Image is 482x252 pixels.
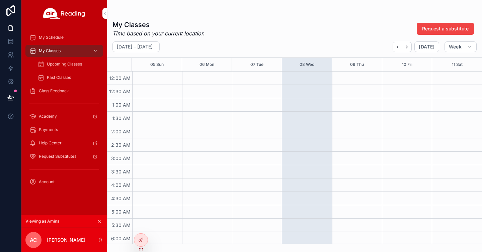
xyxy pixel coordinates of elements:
span: Request Substitutes [39,154,76,159]
button: Week [445,41,477,52]
img: App logo [43,8,85,19]
h1: My Classes [112,20,204,29]
span: 4:00 AM [109,182,132,188]
span: Past Classes [47,75,71,80]
a: Account [25,176,103,188]
span: 1:30 AM [110,115,132,121]
a: Past Classes [33,72,103,84]
h2: [DATE] – [DATE] [117,43,153,50]
span: Payments [39,127,58,132]
a: My Classes [25,45,103,57]
em: Time based on your current location [112,29,204,37]
a: Payments [25,124,103,136]
span: My Schedule [39,35,64,40]
span: My Classes [39,48,61,53]
span: AC [30,236,37,244]
span: 3:30 AM [109,169,132,174]
div: scrollable content [21,27,107,197]
span: 3:00 AM [109,155,132,161]
button: Next [402,42,412,52]
span: [DATE] [419,44,434,50]
button: 06 Mon [199,58,214,71]
button: 11 Sat [452,58,463,71]
a: Academy [25,110,103,122]
span: 12:30 AM [107,89,132,94]
button: 08 Wed [300,58,314,71]
span: Viewing as Amina [25,219,60,224]
a: Help Center [25,137,103,149]
span: Week [449,44,462,50]
span: 2:00 AM [109,129,132,134]
span: 6:00 AM [109,236,132,241]
button: Back [393,42,402,52]
button: 07 Tue [250,58,263,71]
span: Class Feedback [39,88,69,94]
button: 05 Sun [150,58,164,71]
span: 5:30 AM [110,222,132,228]
span: 4:30 AM [109,196,132,201]
span: 5:00 AM [110,209,132,215]
span: 2:30 AM [109,142,132,148]
a: My Schedule [25,31,103,43]
span: 1:00 AM [110,102,132,108]
button: 09 Thu [350,58,364,71]
p: [PERSON_NAME] [47,237,85,243]
span: 12:00 AM [107,75,132,81]
a: Request Substitutes [25,150,103,162]
span: Academy [39,114,57,119]
span: Upcoming Classes [47,61,82,67]
button: Request a substitute [417,23,474,35]
button: [DATE] [414,41,439,52]
a: Class Feedback [25,85,103,97]
button: 10 Fri [402,58,412,71]
a: Upcoming Classes [33,58,103,70]
span: Request a substitute [422,25,469,32]
span: Account [39,179,55,184]
span: Help Center [39,140,62,146]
